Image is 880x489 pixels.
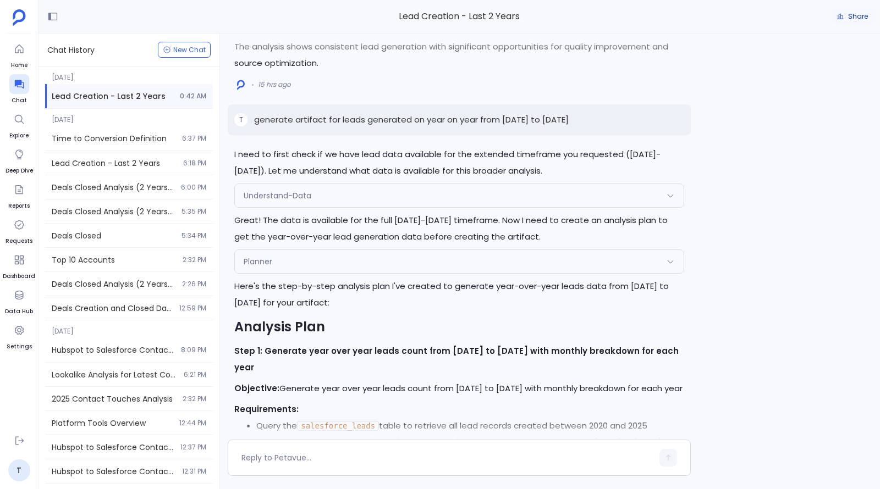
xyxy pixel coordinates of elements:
span: Deals Closed Analysis (2 Years) - Conversion & Sales Cycle [52,206,175,217]
a: T [8,459,30,481]
a: Deep Dive [5,145,33,175]
span: Platform Tools Overview [52,418,173,429]
button: New Chat [158,42,211,58]
span: 8:09 PM [181,346,206,354]
span: Understand-Data [244,190,311,201]
span: Reports [8,202,30,210]
span: 6:21 PM [184,370,206,379]
span: 2:32 PM [183,255,206,264]
a: Data Hub [5,285,33,316]
span: Requests [5,237,32,246]
span: T [239,115,243,124]
span: Share [848,12,868,21]
a: Home [9,39,29,70]
strong: Step 1: Generate year over year leads count from [DATE] to [DATE] with monthly breakdown for each... [234,345,679,373]
span: Deals Creation and Closed Dates Range [52,303,173,314]
span: Dashboard [3,272,35,281]
img: logo [237,80,245,90]
span: Time to Conversion Definition [52,133,175,144]
span: [DATE] [45,109,213,124]
p: I need to first check if we have lead data available for the extended timeframe you requested ([D... [234,146,684,179]
span: 15 hrs ago [258,80,291,89]
span: [DATE] [45,320,213,336]
span: Home [9,61,29,70]
p: generate artifact for leads generated on year on year from [DATE] to [DATE] [254,113,569,126]
span: Deep Dive [5,166,33,175]
span: Deals Closed Analysis (2 Years): Conversion Rates & Sales Cycle [52,279,175,290]
button: Share [831,9,875,24]
strong: Requirements: [234,403,299,415]
span: Data Hub [5,307,33,316]
span: Settings [7,342,32,351]
a: Chat [9,74,29,105]
p: Generate year over year leads count from [DATE] to [DATE] with monthly breakdown for each year [234,380,684,397]
span: Top 10 Accounts [52,254,176,265]
span: 12:44 PM [179,419,206,427]
span: Lead Creation - Last 2 Years [52,91,173,102]
p: Great! The data is available for the full [DATE]-[DATE] timeframe. Now I need to create an analys... [234,212,684,245]
span: Chat History [47,45,95,55]
span: 5:34 PM [182,231,206,240]
span: 12:59 PM [179,304,206,313]
h2: Analysis Plan [234,318,684,336]
span: Deals Closed Analysis (2 Years) - Conversion & Sales Cycle [52,182,174,193]
span: Deals Closed [52,230,175,241]
span: Lead Creation - Last 2 Years [52,158,177,169]
span: 5:35 PM [182,207,206,216]
img: petavue logo [13,9,26,26]
span: 2:32 PM [183,394,206,403]
span: 0:42 AM [180,92,206,101]
span: 6:37 PM [182,134,206,143]
span: 6:18 PM [183,159,206,168]
a: Dashboard [3,250,35,281]
span: Lookalike Analysis for Latest Contacts [52,369,177,380]
span: Hubspot to Salesforce Contact Conversion Analysis (2023-2024) and Engagement Comparison [52,344,174,355]
a: Requests [5,215,32,246]
a: Reports [8,180,30,210]
span: New Chat [173,47,206,53]
span: 6:00 PM [181,183,206,192]
span: Lead Creation - Last 2 Years [228,9,691,24]
span: Hubspot to Salesforce Contact Conversion Analysis (2023-2024) and Engagement Comparison [52,442,174,453]
span: 12:31 PM [182,467,206,476]
span: [DATE] [45,66,213,82]
p: Here's the step-by-step analysis plan I've created to generate year-over-year leads data from [DA... [234,278,684,311]
strong: Objective: [234,382,279,394]
span: Explore [9,131,29,140]
span: 2025 Contact Touches Analysis [52,393,176,404]
span: 12:37 PM [180,443,206,452]
span: Hubspot to Salesforce Contact Conversion Analysis (2023-2024) and Engagement Comparison [52,466,175,477]
a: Explore [9,109,29,140]
span: Chat [9,96,29,105]
a: Settings [7,320,32,351]
span: Planner [244,256,272,267]
span: 2:26 PM [182,280,206,288]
